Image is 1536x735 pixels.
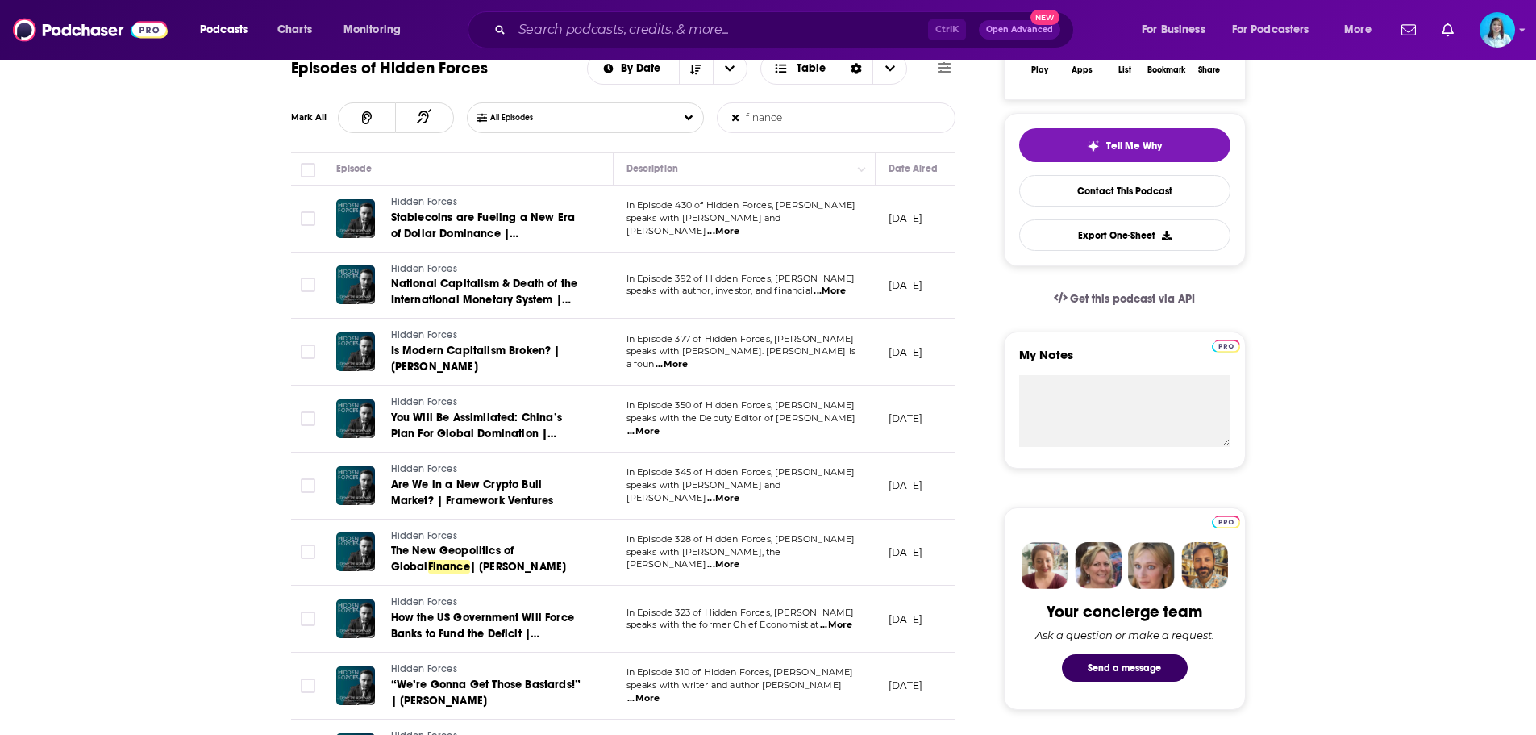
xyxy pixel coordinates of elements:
[391,396,457,407] span: Hidden Forces
[332,17,422,43] button: open menu
[301,612,315,626] span: Toggle select row
[1212,337,1240,353] a: Pro website
[1019,347,1230,375] label: My Notes
[928,19,966,40] span: Ctrl K
[512,17,928,43] input: Search podcasts, credits, & more...
[391,477,585,509] a: Are We in a New Crypto Bull Market? | Framework Ventures
[627,692,660,705] span: ...More
[1147,65,1185,75] div: Bookmark
[1030,10,1059,25] span: New
[391,595,585,610] a: Hidden Forces
[301,478,315,493] span: Toggle select row
[889,545,923,559] p: [DATE]
[1062,654,1188,682] button: Send a message
[189,17,268,43] button: open menu
[391,543,585,575] a: The New Geopolitics of GlobalFinance| [PERSON_NAME]
[814,285,846,298] span: ...More
[707,492,739,505] span: ...More
[986,26,1053,34] span: Open Advanced
[1480,12,1515,48] span: Logged in as ClarisseG
[336,159,373,178] div: Episode
[626,607,855,618] span: In Episode 323 of Hidden Forces, [PERSON_NAME]
[889,345,923,359] p: [DATE]
[1130,17,1226,43] button: open menu
[391,478,554,507] span: Are We in a New Crypto Bull Market? | Framework Ventures
[391,343,585,375] a: Is Modern Capitalism Broken? | [PERSON_NAME]
[391,662,585,677] a: Hidden Forces
[391,277,578,323] span: National Capitalism & Death of the International Monetary System | [PERSON_NAME]
[391,663,457,674] span: Hidden Forces
[1212,513,1240,528] a: Pro website
[626,345,855,370] span: speaks with [PERSON_NAME]. [PERSON_NAME] is a foun
[626,199,856,211] span: In Episode 430 of Hidden Forces, [PERSON_NAME]
[391,210,585,242] a: Stablecoins are Fueling a New Era of Dollar Dominance | [PERSON_NAME] & [PERSON_NAME]
[1019,128,1230,162] button: tell me why sparkleTell Me Why
[889,478,923,492] p: [DATE]
[391,395,585,410] a: Hidden Forces
[587,52,747,85] h2: Choose List sort
[1222,17,1333,43] button: open menu
[889,278,923,292] p: [DATE]
[820,619,852,632] span: ...More
[391,611,574,657] span: How the US Government Will Force Banks to Fund the Deficit | [PERSON_NAME]
[391,276,585,308] a: National Capitalism & Death of the International Monetary System | [PERSON_NAME]
[1480,12,1515,48] button: Show profile menu
[1142,19,1205,41] span: For Business
[1480,12,1515,48] img: User Profile
[626,333,855,345] span: In Episode 377 of Hidden Forces, [PERSON_NAME]
[1019,175,1230,207] a: Contact This Podcast
[391,411,562,457] span: You Will Be Assimilated: China’s Plan For Global Domination | [PERSON_NAME]
[391,596,457,608] span: Hidden Forces
[889,211,923,225] p: [DATE]
[291,114,338,122] div: Mark All
[1041,279,1209,319] a: Get this podcast via API
[889,679,923,692] p: [DATE]
[1070,292,1195,306] span: Get this podcast via API
[626,533,855,545] span: In Episode 328 of Hidden Forces, [PERSON_NAME]
[839,53,872,84] div: Sort Direction
[626,285,813,296] span: speaks with author, investor, and financial
[391,530,457,541] span: Hidden Forces
[626,273,855,284] span: In Episode 392 of Hidden Forces, [PERSON_NAME]
[1106,140,1162,152] span: Tell Me Why
[979,20,1060,40] button: Open AdvancedNew
[1087,140,1100,152] img: tell me why sparkle
[391,610,585,642] a: How the US Government Will Force Banks to Fund the Deficit | [PERSON_NAME]
[889,612,923,626] p: [DATE]
[1118,65,1131,75] div: List
[656,358,688,371] span: ...More
[391,678,581,708] span: “We’re Gonna Get Those Bastards!” | [PERSON_NAME]
[267,17,322,43] a: Charts
[626,466,855,478] span: In Episode 345 of Hidden Forces, [PERSON_NAME]
[470,560,567,574] span: | [PERSON_NAME]
[760,52,908,85] button: Choose View
[391,529,585,544] a: Hidden Forces
[627,425,660,438] span: ...More
[1031,65,1048,75] div: Play
[301,278,315,292] span: Toggle select row
[483,11,1089,48] div: Search podcasts, credits, & more...
[626,666,854,678] span: In Episode 310 of Hidden Forces, [PERSON_NAME]
[1181,542,1228,589] img: Jon Profile
[626,679,842,691] span: speaks with writer and author [PERSON_NAME]
[679,53,713,84] button: Sort Direction
[301,679,315,693] span: Toggle select row
[588,63,679,74] button: open menu
[1075,542,1122,589] img: Barbara Profile
[1198,65,1220,75] div: Share
[1395,16,1422,44] a: Show notifications dropdown
[889,159,938,178] div: Date Aired
[852,160,872,179] button: Column Actions
[1212,340,1240,353] img: Podchaser Pro
[707,225,739,238] span: ...More
[391,196,457,207] span: Hidden Forces
[391,463,457,474] span: Hidden Forces
[391,263,457,274] span: Hidden Forces
[626,212,781,236] span: speaks with [PERSON_NAME] and [PERSON_NAME]
[391,262,585,277] a: Hidden Forces
[343,19,401,41] span: Monitoring
[1212,516,1240,528] img: Podchaser Pro
[391,329,457,340] span: Hidden Forces
[1344,19,1372,41] span: More
[797,63,826,74] span: Table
